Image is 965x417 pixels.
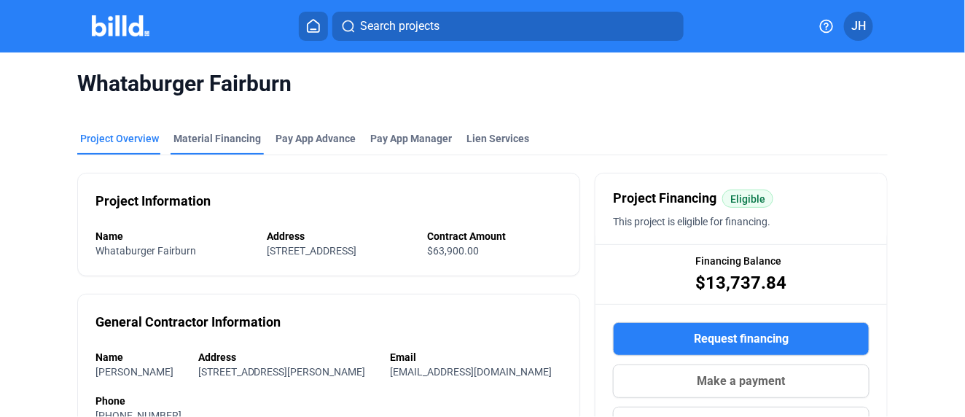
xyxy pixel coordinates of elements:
[370,131,452,146] span: Pay App Manager
[95,394,562,408] div: Phone
[390,366,552,378] span: [EMAIL_ADDRESS][DOMAIN_NAME]
[267,245,356,257] span: [STREET_ADDRESS]
[696,271,787,295] span: $13,737.84
[276,131,356,146] div: Pay App Advance
[390,350,562,365] div: Email
[427,245,479,257] span: $63,900.00
[173,131,261,146] div: Material Financing
[613,188,716,208] span: Project Financing
[851,17,866,35] span: JH
[198,350,376,365] div: Address
[267,229,413,243] div: Address
[844,12,873,41] button: JH
[198,366,366,378] span: [STREET_ADDRESS][PERSON_NAME]
[95,312,281,332] div: General Contractor Information
[698,373,786,390] span: Make a payment
[613,365,870,398] button: Make a payment
[427,229,562,243] div: Contract Amount
[77,70,888,98] span: Whataburger Fairburn
[332,12,684,41] button: Search projects
[95,366,173,378] span: [PERSON_NAME]
[722,190,773,208] mat-chip: Eligible
[694,330,789,348] span: Request financing
[95,245,196,257] span: Whataburger Fairburn
[360,17,439,35] span: Search projects
[613,322,870,356] button: Request financing
[95,229,252,243] div: Name
[95,191,211,211] div: Project Information
[92,15,149,36] img: Billd Company Logo
[95,350,184,365] div: Name
[80,131,159,146] div: Project Overview
[613,216,770,227] span: This project is eligible for financing.
[466,131,529,146] div: Lien Services
[696,254,782,268] span: Financing Balance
